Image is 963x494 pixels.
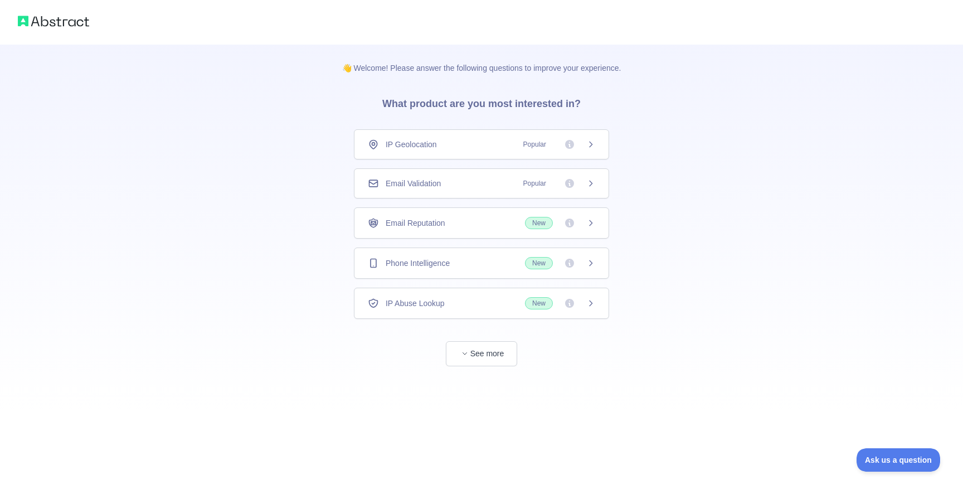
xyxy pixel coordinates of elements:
span: New [525,297,553,309]
span: Email Validation [386,178,441,189]
span: IP Abuse Lookup [386,298,445,309]
span: Email Reputation [386,217,445,229]
button: See more [446,341,517,366]
span: Phone Intelligence [386,258,450,269]
iframe: Toggle Customer Support [857,448,941,472]
span: IP Geolocation [386,139,437,150]
h3: What product are you most interested in? [364,74,599,129]
img: Abstract logo [18,13,89,29]
span: Popular [517,139,553,150]
span: Popular [517,178,553,189]
p: 👋 Welcome! Please answer the following questions to improve your experience. [324,45,639,74]
span: New [525,257,553,269]
span: New [525,217,553,229]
